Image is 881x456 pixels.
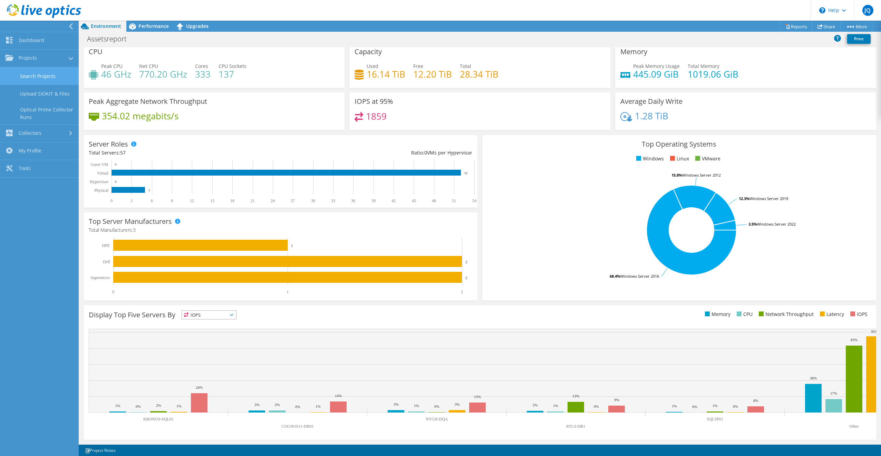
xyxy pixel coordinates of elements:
text: 0% [733,404,738,408]
text: 1 [287,289,289,294]
h4: 28.34 TiB [460,70,498,78]
text: 3% [455,402,460,406]
text: 54 [472,198,476,203]
li: CPU [735,310,753,318]
text: 18 [230,198,234,203]
text: Dell [103,259,110,264]
span: CPU Sockets [219,63,246,69]
h4: 46 GHz [101,70,131,78]
h4: 137 [219,70,246,78]
span: Net CPU [139,63,158,69]
text: 51 [452,198,456,203]
text: 42 [391,198,396,203]
text: SQLSP01 [707,417,723,422]
text: 0 [115,180,117,184]
text: 36 [351,198,355,203]
h3: Capacity [355,48,382,56]
text: 95% [871,329,878,334]
span: 57 [120,149,126,156]
tspan: Windows Server 2022 [757,221,796,227]
text: 3 [130,198,133,203]
li: Latency [818,310,844,318]
tspan: Windows Server 2016 [620,274,659,279]
text: 9% [614,398,619,402]
span: 3 [133,227,136,233]
h4: Total Manufacturers: [89,226,472,234]
a: Reports [780,21,813,32]
text: 2 [465,276,467,280]
text: 27 [291,198,295,203]
h4: 354.02 megabits/s [102,112,178,120]
text: Virtual [97,171,109,176]
span: Total Memory [688,63,719,69]
text: 1% [414,404,419,408]
li: Memory [703,310,730,318]
text: RTLS-DB1 [566,424,585,429]
h3: Average Daily Write [620,98,682,105]
h4: 1859 [366,112,387,120]
text: 2 [465,260,467,264]
h3: Top Operating Systems [487,140,871,148]
text: Hypervisor [90,179,108,184]
a: Share [812,21,841,32]
span: Used [367,63,378,69]
div: Ratio: VMs per Hypervisor [280,149,472,157]
h4: 1.28 TiB [635,112,668,120]
text: NYGH-DQA [426,417,448,422]
span: Total [460,63,471,69]
h4: 12.20 TiB [413,70,452,78]
span: Upgrades [186,23,209,29]
text: 0 [112,289,114,294]
h4: 445.09 GiB [633,70,680,78]
div: Total Servers: [89,149,280,157]
h3: Peak Aggregate Network Throughput [89,98,207,105]
tspan: 15.8% [671,172,682,178]
text: 6 [151,198,153,203]
span: IOPS [182,311,236,319]
text: 15 [210,198,214,203]
text: 3% [394,402,399,406]
tspan: 3.5% [748,221,757,227]
li: VMware [694,155,720,162]
svg: \n [819,7,825,13]
text: 0% [434,404,439,408]
text: 1% [672,404,677,408]
li: IOPS [849,310,868,318]
text: 48 [432,198,436,203]
text: 12 [190,198,194,203]
span: Performance [138,23,169,29]
a: More [840,21,872,32]
text: 36% [810,376,817,380]
span: Peak CPU [101,63,123,69]
span: 0 [424,149,427,156]
text: 2% [533,403,538,407]
text: 17% [830,391,837,395]
text: COGNOS11-DB01 [281,424,314,429]
text: Guest VM [91,162,108,167]
text: 21 [251,198,255,203]
text: 2% [275,403,280,407]
text: 3% [254,403,260,407]
text: 83% [851,338,858,342]
text: 9 [171,198,173,203]
text: 1% [713,404,718,408]
a: Print [847,34,871,44]
h4: 16.14 TiB [367,70,405,78]
h4: 333 [195,70,211,78]
text: 39 [371,198,376,203]
text: 33 [331,198,335,203]
h3: Top Server Manufacturers [89,218,172,225]
text: 1% [176,404,182,408]
text: 0% [295,405,300,409]
tspan: 68.4% [610,274,620,279]
text: KRONOS-SQL01 [143,417,174,422]
text: 1% [553,404,558,408]
span: Peak Memory Usage [633,63,680,69]
text: 2 [461,289,463,294]
text: 0% [594,404,599,408]
text: 13% [572,394,579,398]
h3: Server Roles [89,140,128,148]
text: Supermicro [90,275,110,280]
tspan: Windows Server 2012 [682,172,721,178]
text: 24% [196,385,203,389]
